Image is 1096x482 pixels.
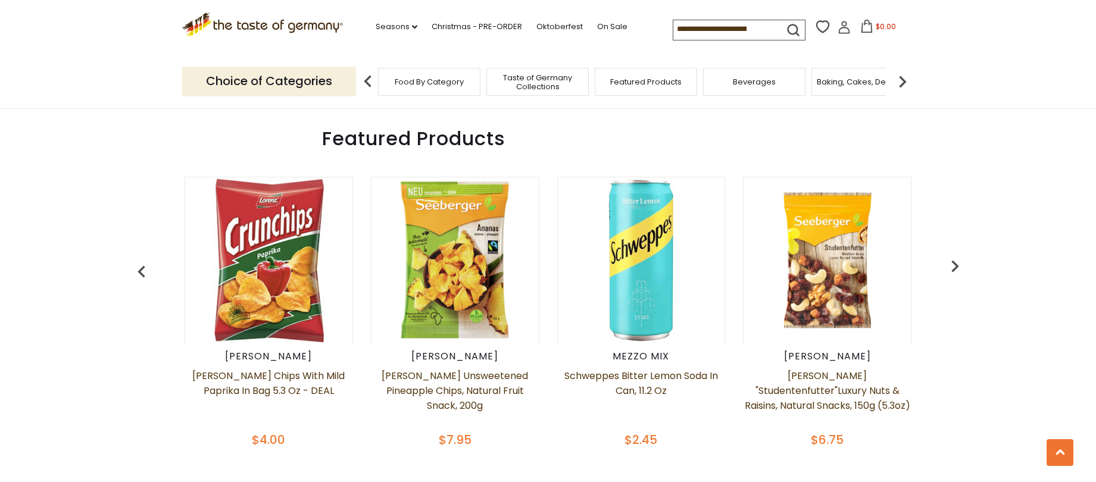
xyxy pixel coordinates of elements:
div: $2.45 [557,431,726,449]
div: $7.95 [371,431,539,449]
button: $0.00 [853,20,904,37]
div: $6.75 [743,431,911,449]
a: [PERSON_NAME] "Studentenfutter"Luxury Nuts & Raisins, Natural Snacks, 150g (5.3oz) [743,368,911,428]
img: previous arrow [130,260,154,284]
a: Food By Category [395,77,464,86]
img: previous arrow [356,70,380,93]
a: Schweppes Bitter Lemon Soda in Can, 11.2 oz [557,368,726,428]
span: $0.00 [876,21,896,32]
a: Christmas - PRE-ORDER [432,20,522,33]
img: next arrow [891,70,914,93]
div: $4.00 [185,431,353,449]
a: [PERSON_NAME] Unsweetened Pineapple Chips, Natural Fruit Snack, 200g [371,368,539,428]
a: Seasons [376,20,417,33]
img: Seeberger Unsweetened Pineapple Chips, Natural Fruit Snack, 200g [372,177,538,343]
a: Featured Products [610,77,682,86]
img: previous arrow [943,254,967,278]
div: Mezzo Mix [557,350,726,362]
a: Baking, Cakes, Desserts [817,77,909,86]
p: Choice of Categories [182,67,356,96]
div: [PERSON_NAME] [371,350,539,362]
img: Schweppes Bitter Lemon Soda in Can, 11.2 oz [558,177,724,343]
img: Lorenz Crunch Chips with Mild Paprika in Bag 5.3 oz - DEAL [186,177,351,343]
a: On Sale [597,20,627,33]
img: Seeberger [745,177,910,343]
div: [PERSON_NAME] [185,350,353,362]
a: Beverages [733,77,776,86]
a: Taste of Germany Collections [490,73,585,91]
a: [PERSON_NAME] Chips with Mild Paprika in Bag 5.3 oz - DEAL [185,368,353,428]
div: [PERSON_NAME] [743,350,911,362]
a: Oktoberfest [536,20,583,33]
